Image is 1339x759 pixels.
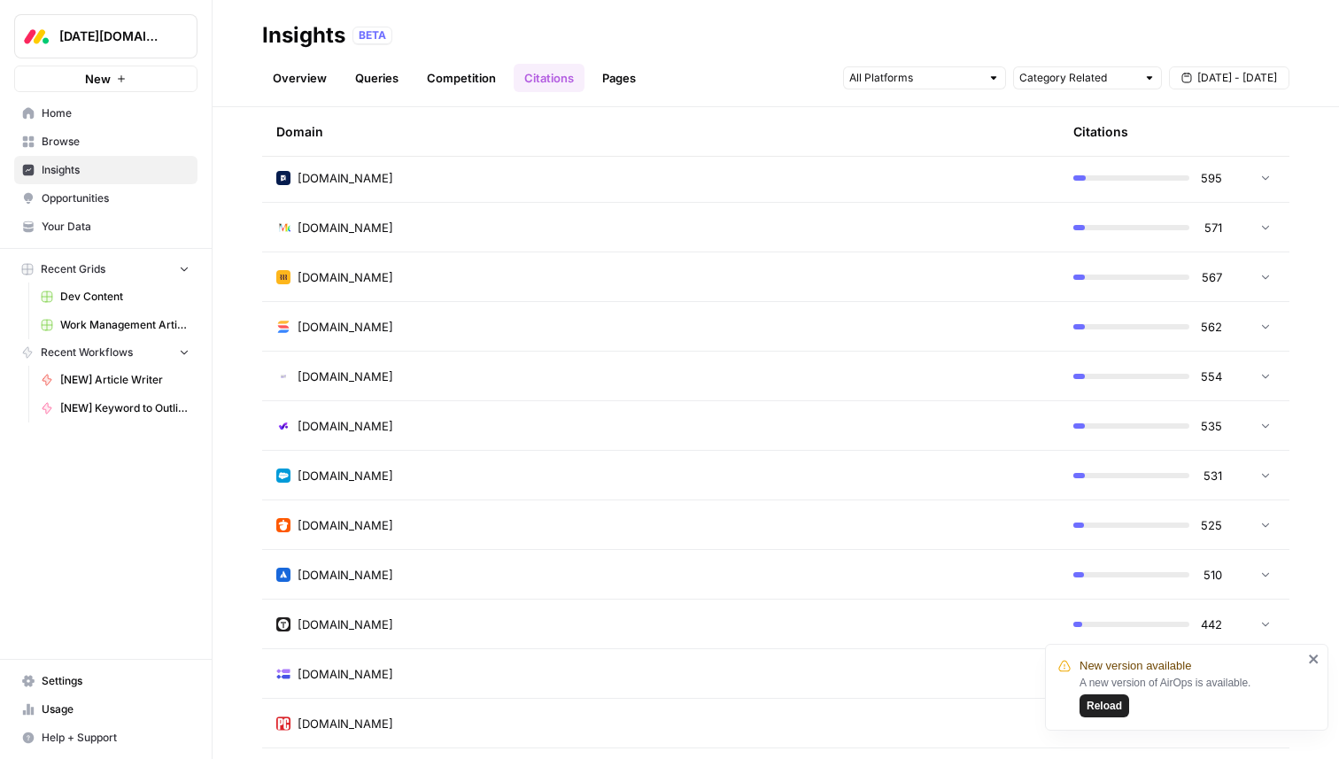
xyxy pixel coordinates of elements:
a: [NEW] Keyword to Outline [33,394,197,422]
span: 567 [1200,268,1222,286]
span: Usage [42,701,190,717]
span: [DOMAIN_NAME] [298,318,393,336]
input: Category Related [1019,69,1136,87]
img: gnqxt6zfup4zzbwijp1hu04s9ntl [276,221,290,235]
span: Opportunities [42,190,190,206]
button: close [1308,652,1320,666]
span: [DOMAIN_NAME] [298,368,393,385]
span: [NEW] Keyword to Outline [60,400,190,416]
span: [DOMAIN_NAME] [298,219,393,236]
img: lnwsrvugt38i6wgehz6qjtfewm3g [276,270,290,284]
img: cci4dgb7rcg76vdarh0whmlh5f90 [276,667,290,681]
a: Browse [14,128,197,156]
div: Insights [262,21,345,50]
button: Recent Grids [14,256,197,283]
img: qpxty1k62u373735r3ss21usxxvq [276,617,290,631]
a: Work Management Article Grid [33,311,197,339]
span: 510 [1200,566,1222,584]
div: A new version of AirOps is available. [1080,675,1303,717]
img: t5ivhg8jor0zzagzc03mug4u0re5 [276,469,290,483]
span: [DATE][DOMAIN_NAME] [59,27,166,45]
a: Opportunities [14,184,197,213]
span: Reload [1087,698,1122,714]
button: [DATE] - [DATE] [1169,66,1289,89]
div: Citations [1073,107,1128,156]
span: [DOMAIN_NAME] [298,566,393,584]
img: sr7b5dlyqg7y1o69wm3hgzfqqey9 [276,369,290,383]
span: [NEW] Article Writer [60,372,190,388]
img: gdq1cmj3zsajlfp04ol4w3amac8q [276,320,290,334]
img: 5cuav38ea7ik6bml9bibikyvs1ka [276,171,290,185]
span: 531 [1200,467,1222,484]
a: Pages [592,64,646,92]
span: Your Data [42,219,190,235]
span: Recent Grids [41,261,105,277]
button: Reload [1080,694,1129,717]
a: Your Data [14,213,197,241]
button: New [14,66,197,92]
span: [DOMAIN_NAME] [298,616,393,633]
a: Usage [14,695,197,724]
span: Settings [42,673,190,689]
img: Monday.com Logo [20,20,52,52]
span: 595 [1200,169,1222,187]
span: Recent Workflows [41,345,133,360]
span: [DOMAIN_NAME] [298,665,393,683]
a: Insights [14,156,197,184]
a: Settings [14,667,197,695]
a: Dev Content [33,283,197,311]
span: Work Management Article Grid [60,317,190,333]
a: [NEW] Article Writer [33,366,197,394]
span: 554 [1200,368,1222,385]
span: New version available [1080,657,1191,675]
span: [DOMAIN_NAME] [298,467,393,484]
span: 525 [1200,516,1222,534]
div: Domain [276,107,1045,156]
span: 442 [1200,616,1222,633]
button: Recent Workflows [14,339,197,366]
button: Help + Support [14,724,197,752]
a: Citations [514,64,584,92]
span: Insights [42,162,190,178]
span: Home [42,105,190,121]
span: [DATE] - [DATE] [1197,70,1277,86]
img: zelcabf1ddlb2wic8rjx97nvw6sx [276,716,290,731]
span: [DOMAIN_NAME] [298,417,393,435]
span: [DOMAIN_NAME] [298,516,393,534]
span: 571 [1200,219,1222,236]
a: Overview [262,64,337,92]
span: Dev Content [60,289,190,305]
a: Queries [344,64,409,92]
span: [DOMAIN_NAME] [298,268,393,286]
span: 535 [1200,417,1222,435]
img: g4ibpznqsstpzkkeqir470c8171r [276,518,290,532]
img: qq6khsiep2vmesj24295gtaco8a5 [276,419,290,433]
input: All Platforms [849,69,980,87]
button: Workspace: Monday.com [14,14,197,58]
span: 562 [1200,318,1222,336]
a: Competition [416,64,507,92]
img: 24epz62qpiw6q1mafxf8xl428or9 [276,568,290,582]
span: [DOMAIN_NAME] [298,169,393,187]
span: Browse [42,134,190,150]
a: Home [14,99,197,128]
span: Help + Support [42,730,190,746]
span: New [85,70,111,88]
div: BETA [352,27,392,44]
span: [DOMAIN_NAME] [298,715,393,732]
